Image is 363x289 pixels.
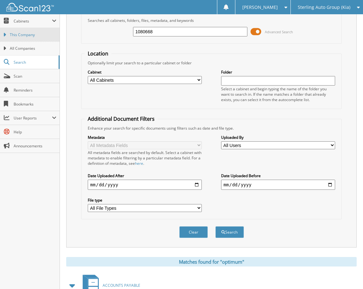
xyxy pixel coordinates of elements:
div: Optionally limit your search to a particular cabinet or folder [85,60,338,66]
input: end [221,180,335,190]
div: Searches all cabinets, folders, files, metadata, and keywords [85,18,338,23]
label: Folder [221,69,335,75]
span: Search [14,60,55,65]
input: start [88,180,202,190]
div: Enhance your search for specific documents using filters such as date and file type. [85,125,338,131]
iframe: Chat Widget [331,259,363,289]
div: Matches found for "optimum" [66,257,357,267]
label: Date Uploaded Before [221,173,335,178]
label: Date Uploaded After [88,173,202,178]
label: Metadata [88,135,202,140]
button: Clear [179,226,208,238]
span: Advanced Search [265,29,293,34]
legend: Additional Document Filters [85,115,158,122]
span: [PERSON_NAME] [242,5,278,9]
label: Uploaded By [221,135,335,140]
span: Sterling Auto Group (Kia) [298,5,350,9]
span: Help [14,129,56,135]
label: File type [88,197,202,203]
span: User Reports [14,115,52,121]
span: Reminders [14,87,56,93]
span: All Companies [10,46,56,51]
span: Cabinets [14,18,52,24]
div: Select a cabinet and begin typing the name of the folder you want to search in. If the name match... [221,86,335,102]
label: Cabinet [88,69,202,75]
img: scan123-logo-white.svg [6,3,54,11]
a: here [135,161,143,166]
span: Announcements [14,143,56,149]
span: ACCOUNTS PAYABLE [103,283,140,288]
span: Bookmarks [14,101,56,107]
span: This Company [10,32,56,38]
button: Search [215,226,244,238]
legend: Location [85,50,111,57]
span: Scan [14,74,56,79]
div: All metadata fields are searched by default. Select a cabinet with metadata to enable filtering b... [88,150,202,166]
